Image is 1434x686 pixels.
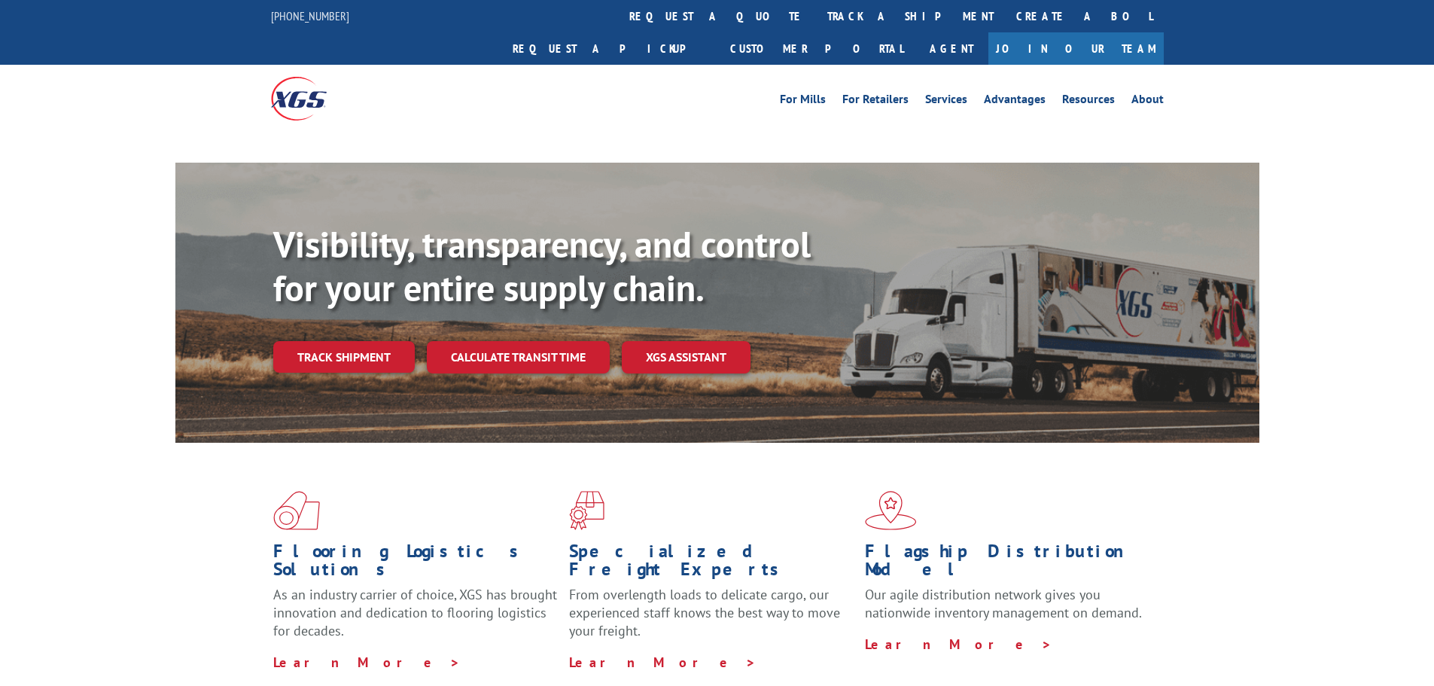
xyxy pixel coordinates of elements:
[719,32,915,65] a: Customer Portal
[865,491,917,530] img: xgs-icon-flagship-distribution-model-red
[273,491,320,530] img: xgs-icon-total-supply-chain-intelligence-red
[842,93,909,110] a: For Retailers
[984,93,1046,110] a: Advantages
[273,221,811,311] b: Visibility, transparency, and control for your entire supply chain.
[427,341,610,373] a: Calculate transit time
[569,586,854,653] p: From overlength loads to delicate cargo, our experienced staff knows the best way to move your fr...
[865,586,1142,621] span: Our agile distribution network gives you nationwide inventory management on demand.
[1131,93,1164,110] a: About
[273,586,557,639] span: As an industry carrier of choice, XGS has brought innovation and dedication to flooring logistics...
[915,32,988,65] a: Agent
[271,8,349,23] a: [PHONE_NUMBER]
[1062,93,1115,110] a: Resources
[273,542,558,586] h1: Flooring Logistics Solutions
[865,542,1149,586] h1: Flagship Distribution Model
[569,654,757,671] a: Learn More >
[925,93,967,110] a: Services
[273,341,415,373] a: Track shipment
[501,32,719,65] a: Request a pickup
[622,341,750,373] a: XGS ASSISTANT
[988,32,1164,65] a: Join Our Team
[569,491,604,530] img: xgs-icon-focused-on-flooring-red
[865,636,1052,653] a: Learn More >
[780,93,826,110] a: For Mills
[569,542,854,586] h1: Specialized Freight Experts
[273,654,461,671] a: Learn More >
